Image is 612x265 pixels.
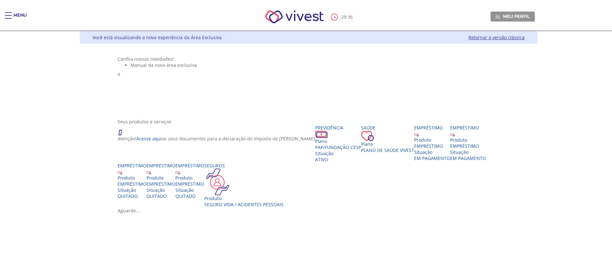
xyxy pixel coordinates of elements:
div: Situação [146,187,175,193]
a: Seguros Produto Seguro Vida / Acidentes Pessoais [204,163,284,208]
div: Saúde [361,125,414,131]
div: Seus produtos e serviços [118,119,499,125]
div: EMPRÉSTIMO [450,143,486,149]
img: ico_emprestimo.svg [414,132,419,137]
div: Produto [450,137,486,143]
div: EMPRÉSTIMO [118,181,146,187]
div: Confira nossas novidades! [118,56,499,62]
div: Empréstimo [414,125,450,131]
a: Acesse aqui [136,136,162,142]
div: Plano [315,138,361,144]
a: Empréstimo Produto EMPRÉSTIMO Situação QUITADO [175,163,204,199]
a: Empréstimo Produto EMPRÉSTIMO Situação EM PAGAMENTO [450,125,486,161]
img: ico_seguros.png [204,169,231,195]
a: Previdência PlanoPAP/Fundação CESP SituaçãoAtivo [315,125,361,163]
img: ico_dinheiro.png [315,131,328,138]
div: Seguro Vida / Acidentes Pessoais [204,201,284,208]
img: Meu perfil [495,14,500,19]
img: ico_emprestimo.svg [118,170,122,175]
div: Empréstimo [175,163,204,169]
a: Empréstimo Produto EMPRÉSTIMO Situação EM PAGAMENTO [414,125,450,161]
div: Empréstimo [450,125,486,131]
div: Situação [414,149,450,155]
div: Produto [414,137,450,143]
span: PAP/Fundação CESP [315,144,361,150]
span: 29 [341,14,346,20]
img: Vivest [258,3,331,31]
div: Empréstimo [118,163,146,169]
img: ico_atencao.png [118,125,129,136]
div: Seguros [204,163,284,169]
span: QUITADO [146,193,167,199]
span: QUITADO [175,193,196,199]
div: Você está visualizando a nova experiência da Área Exclusiva [93,34,222,40]
span: QUITADO [118,193,138,199]
a: Meu perfil [491,12,535,21]
div: Aguarde... [118,208,499,214]
div: : [331,13,354,21]
div: Situação [450,149,486,155]
span: X [118,71,120,77]
span: Plano de Saúde VIVEST [361,147,414,153]
div: Plano [361,141,414,147]
img: ico_emprestimo.svg [175,170,180,175]
span: EM PAGAMENTO [414,155,450,161]
div: Menu [13,12,27,25]
section: <span lang="en" dir="ltr">ProdutosCard</span> [118,119,499,214]
section: <span lang="pt-BR" dir="ltr">Visualizador do Conteúdo da Web</span> 1 [118,56,499,112]
a: Empréstimo Produto EMPRÉSTIMO Situação QUITADO [146,163,175,199]
a: Saúde PlanoPlano de Saúde VIVEST [361,125,414,153]
img: ico_emprestimo.svg [146,170,151,175]
img: ico_coracao.png [361,131,374,141]
div: Situação [118,187,146,193]
div: Produto [175,175,204,181]
p: Atenção! os seus documentos para a declaração do Imposto de [PERSON_NAME] [118,136,315,142]
div: EMPRÉSTIMO [414,143,450,149]
div: Produto [118,175,146,181]
span: 36 [348,14,353,20]
div: Situação [175,187,204,193]
div: Previdência [315,125,361,131]
img: ico_emprestimo.svg [450,132,455,137]
div: EMPRÉSTIMO [175,181,204,187]
span: EM PAGAMENTO [450,155,486,161]
div: Empréstimo [146,163,175,169]
span: Meu perfil [503,13,530,19]
span: Ativo [315,156,328,163]
div: EMPRÉSTIMO [146,181,175,187]
a: Empréstimo Produto EMPRÉSTIMO Situação QUITADO [118,163,146,199]
div: Produto [204,195,284,201]
span: Manual da nova área exclusiva [130,62,197,68]
a: Retornar à versão clássica [468,34,525,40]
div: Produto [146,175,175,181]
div: Situação [315,150,361,156]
